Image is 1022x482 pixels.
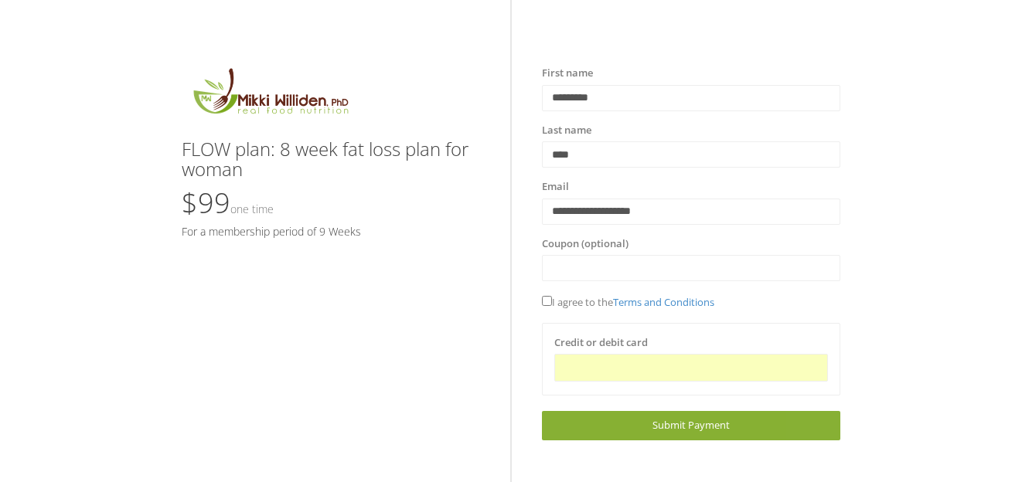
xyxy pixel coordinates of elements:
[554,335,648,351] label: Credit or debit card
[182,66,358,124] img: MikkiLogoMain.png
[542,123,591,138] label: Last name
[542,411,840,440] a: Submit Payment
[564,361,818,375] iframe: Secure card payment input frame
[542,179,569,195] label: Email
[542,295,714,309] span: I agree to the
[652,418,730,432] span: Submit Payment
[182,226,480,237] h5: For a membership period of 9 Weeks
[542,66,593,81] label: First name
[182,184,274,222] span: $99
[613,295,714,309] a: Terms and Conditions
[182,139,480,180] h3: FLOW plan: 8 week fat loss plan for woman
[230,202,274,216] small: One time
[542,236,629,252] label: Coupon (optional)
